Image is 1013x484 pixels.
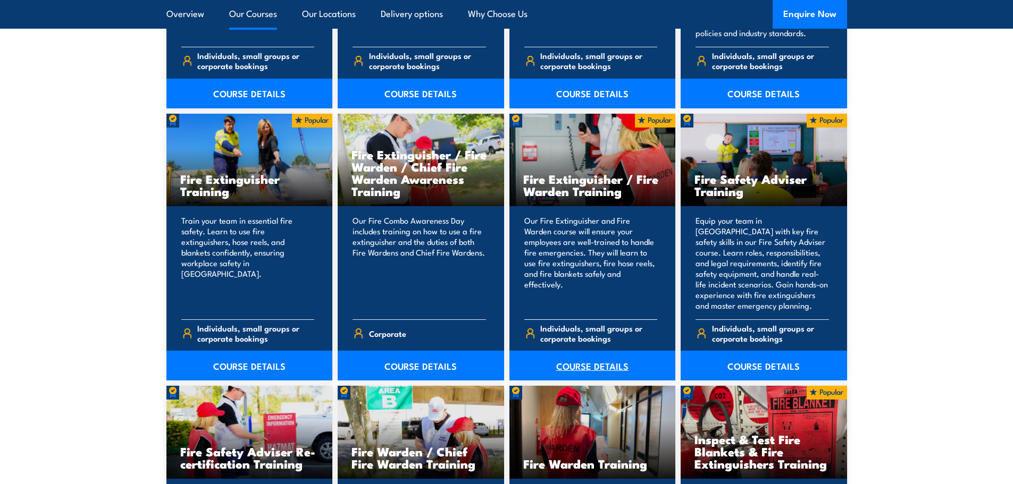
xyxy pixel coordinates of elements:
p: Equip your team in [GEOGRAPHIC_DATA] with key fire safety skills in our Fire Safety Adviser cours... [696,215,829,311]
h3: Inspect & Test Fire Blankets & Fire Extinguishers Training [694,433,833,470]
a: COURSE DETAILS [509,351,676,380]
p: Our Fire Extinguisher and Fire Warden course will ensure your employees are well-trained to handl... [524,215,658,311]
h3: Fire Safety Adviser Training [694,173,833,197]
h3: Fire Warden Training [523,457,662,470]
a: COURSE DETAILS [338,79,504,108]
a: COURSE DETAILS [166,79,333,108]
span: Individuals, small groups or corporate bookings [197,323,314,343]
a: COURSE DETAILS [681,79,847,108]
h3: Fire Extinguisher Training [180,173,319,197]
a: COURSE DETAILS [681,351,847,380]
p: Train your team in essential fire safety. Learn to use fire extinguishers, hose reels, and blanke... [181,215,315,311]
h3: Fire Safety Adviser Re-certification Training [180,445,319,470]
span: Individuals, small groups or corporate bookings [712,50,829,71]
a: COURSE DETAILS [338,351,504,380]
span: Individuals, small groups or corporate bookings [540,323,657,343]
span: Individuals, small groups or corporate bookings [712,323,829,343]
span: Individuals, small groups or corporate bookings [369,50,486,71]
p: Our Fire Combo Awareness Day includes training on how to use a fire extinguisher and the duties o... [353,215,486,311]
span: Corporate [369,325,406,342]
a: COURSE DETAILS [509,79,676,108]
h3: Fire Warden / Chief Fire Warden Training [351,445,490,470]
span: Individuals, small groups or corporate bookings [540,50,657,71]
a: COURSE DETAILS [166,351,333,380]
span: Individuals, small groups or corporate bookings [197,50,314,71]
h3: Fire Extinguisher / Fire Warden Training [523,173,662,197]
h3: Fire Extinguisher / Fire Warden / Chief Fire Warden Awareness Training [351,148,490,197]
